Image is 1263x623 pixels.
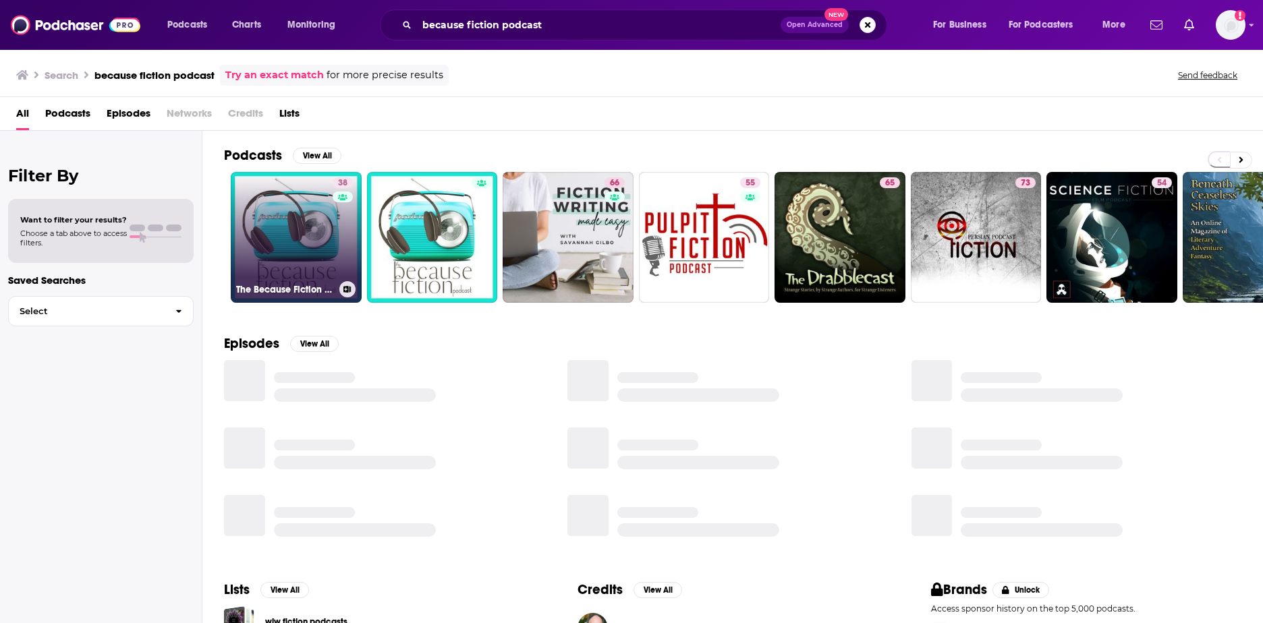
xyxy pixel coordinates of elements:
[634,582,682,598] button: View All
[824,8,849,21] span: New
[8,274,194,287] p: Saved Searches
[1093,14,1142,36] button: open menu
[9,307,165,316] span: Select
[224,581,250,598] h2: Lists
[338,177,347,190] span: 38
[224,147,282,164] h2: Podcasts
[94,69,215,82] h3: because fiction podcast
[1152,177,1172,188] a: 54
[225,67,324,83] a: Try an exact match
[992,582,1050,598] button: Unlock
[933,16,986,34] span: For Business
[605,177,625,188] a: 66
[107,102,150,130] a: Episodes
[1000,14,1093,36] button: open menu
[746,177,755,190] span: 55
[45,102,90,130] a: Podcasts
[287,16,335,34] span: Monitoring
[1102,16,1125,34] span: More
[775,172,905,303] a: 65
[45,69,78,82] h3: Search
[578,581,682,598] a: CreditsView All
[911,172,1042,303] a: 73
[231,172,362,303] a: 38The Because Fiction Podcast
[393,9,900,40] div: Search podcasts, credits, & more...
[232,16,261,34] span: Charts
[1021,177,1030,190] span: 73
[20,215,127,225] span: Want to filter your results?
[1216,10,1245,40] span: Logged in as KSteele
[1157,177,1167,190] span: 54
[158,14,225,36] button: open menu
[278,14,353,36] button: open menu
[223,14,269,36] a: Charts
[1015,177,1036,188] a: 73
[610,177,619,190] span: 66
[1216,10,1245,40] button: Show profile menu
[290,336,339,352] button: View All
[167,102,212,130] span: Networks
[167,16,207,34] span: Podcasts
[1216,10,1245,40] img: User Profile
[417,14,781,36] input: Search podcasts, credits, & more...
[236,284,334,295] h3: The Because Fiction Podcast
[293,148,341,164] button: View All
[16,102,29,130] a: All
[503,172,634,303] a: 66
[224,335,339,352] a: EpisodesView All
[931,581,987,598] h2: Brands
[20,229,127,247] span: Choose a tab above to access filters.
[740,177,760,188] a: 55
[224,581,309,598] a: ListsView All
[787,22,843,28] span: Open Advanced
[639,172,770,303] a: 55
[781,17,849,33] button: Open AdvancedNew
[1174,69,1241,81] button: Send feedback
[1145,13,1168,36] a: Show notifications dropdown
[885,177,895,190] span: 65
[931,603,1241,614] p: Access sponsor history on the top 5,000 podcasts.
[327,67,443,83] span: for more precise results
[924,14,1003,36] button: open menu
[8,166,194,185] h2: Filter By
[279,102,300,130] a: Lists
[578,581,623,598] h2: Credits
[880,177,900,188] a: 65
[260,582,309,598] button: View All
[1009,16,1073,34] span: For Podcasters
[8,296,194,326] button: Select
[1235,10,1245,21] svg: Add a profile image
[11,12,140,38] img: Podchaser - Follow, Share and Rate Podcasts
[228,102,263,130] span: Credits
[1046,172,1177,303] a: 54
[224,335,279,352] h2: Episodes
[333,177,353,188] a: 38
[1179,13,1200,36] a: Show notifications dropdown
[224,147,341,164] a: PodcastsView All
